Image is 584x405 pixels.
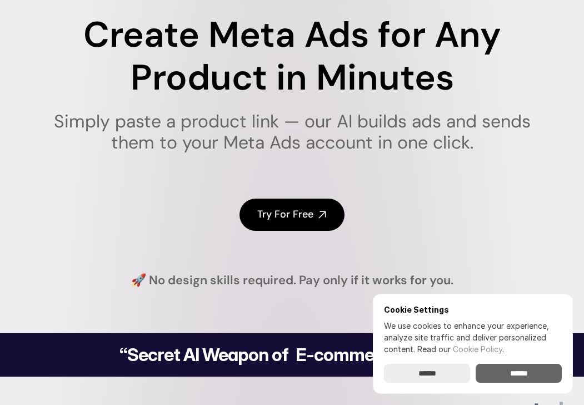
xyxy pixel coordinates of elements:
p: We use cookies to enhance your experience, analyze site traffic and deliver personalized content. [384,320,562,355]
h4: 🚀 No design skills required. Pay only if it works for you. [131,272,453,289]
h1: Simply paste a product link — our AI builds ads and sends them to your Meta Ads account in one cl... [35,111,549,154]
span: Read our . [417,344,504,354]
a: Cookie Policy [453,344,502,354]
h1: Create Meta Ads for Any Product in Minutes [35,14,549,100]
a: Try For Free [239,199,345,230]
h6: Cookie Settings [384,305,562,314]
h4: Try For Free [257,208,313,221]
h2: “Secret AI Weapon of E-commerce Teams.” [91,346,493,364]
